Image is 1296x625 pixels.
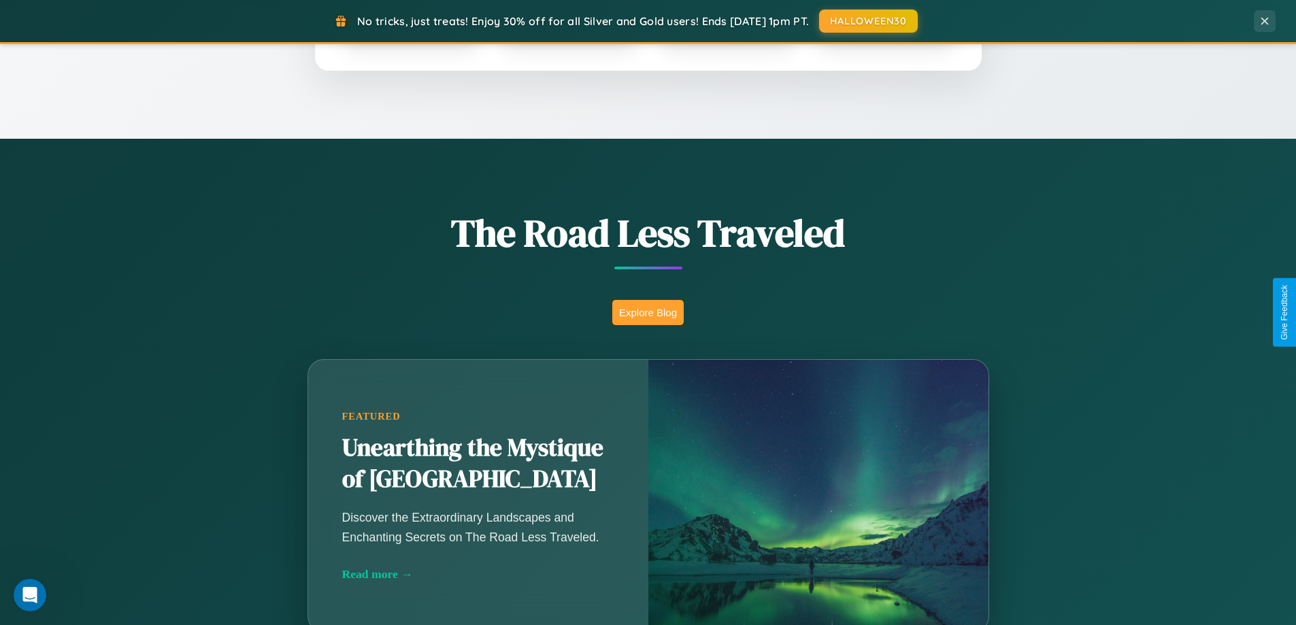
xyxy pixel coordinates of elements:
button: HALLOWEEN30 [819,10,918,33]
span: No tricks, just treats! Enjoy 30% off for all Silver and Gold users! Ends [DATE] 1pm PT. [357,14,809,28]
iframe: Intercom live chat [14,579,46,611]
button: Explore Blog [612,300,684,325]
h1: The Road Less Traveled [240,207,1057,259]
p: Discover the Extraordinary Landscapes and Enchanting Secrets on The Road Less Traveled. [342,508,614,546]
div: Read more → [342,567,614,581]
h2: Unearthing the Mystique of [GEOGRAPHIC_DATA] [342,433,614,495]
div: Give Feedback [1280,285,1289,340]
div: Featured [342,411,614,422]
